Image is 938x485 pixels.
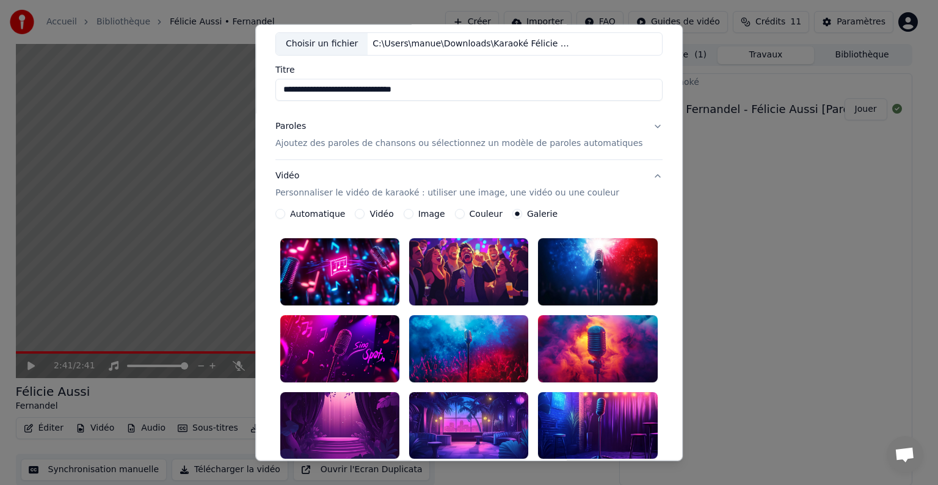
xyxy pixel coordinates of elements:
label: Titre [275,65,663,74]
label: Couleur [470,210,503,218]
div: Vidéo [275,170,619,199]
p: Ajoutez des paroles de chansons ou sélectionnez un modèle de paroles automatiques [275,137,643,150]
p: Personnaliser le vidéo de karaoké : utiliser une image, une vidéo ou une couleur [275,187,619,199]
div: Choisir un fichier [276,33,368,55]
label: Galerie [527,210,558,218]
label: Automatique [290,210,345,218]
button: VidéoPersonnaliser le vidéo de karaoké : utiliser une image, une vidéo ou une couleur [275,160,663,209]
div: C:\Users\manue\Downloads\Karaoké Félicie aussi - Fernandel _.mp4 [368,38,576,50]
label: Image [418,210,445,218]
label: Vidéo [370,210,394,218]
button: ParolesAjoutez des paroles de chansons ou sélectionnez un modèle de paroles automatiques [275,111,663,159]
div: Paroles [275,120,306,133]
